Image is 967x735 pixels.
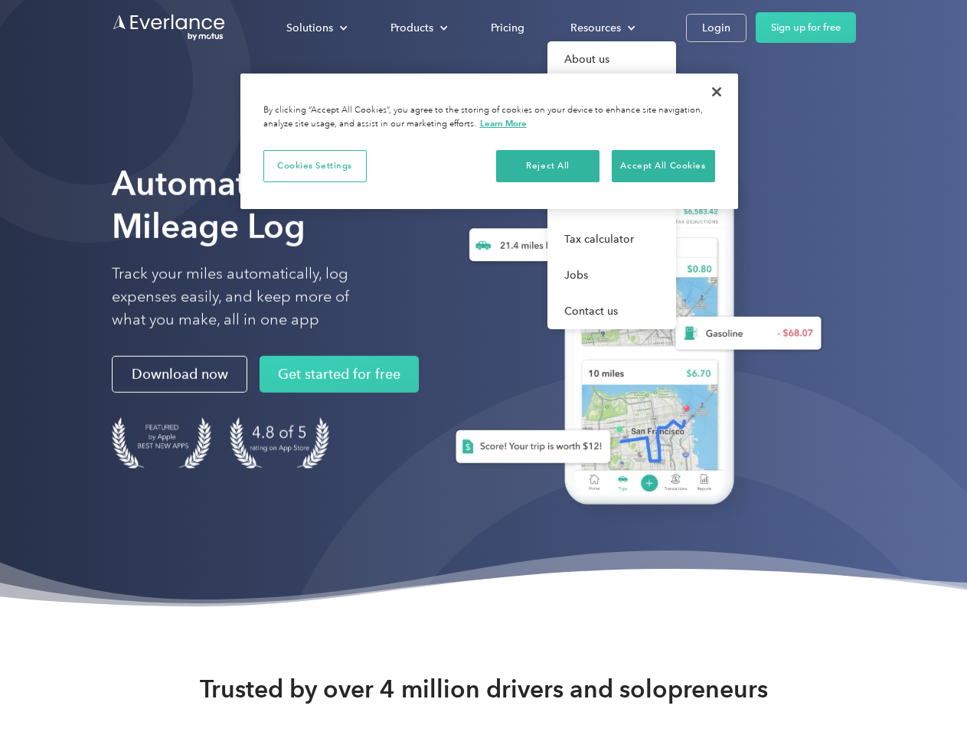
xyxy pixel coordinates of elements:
[431,145,834,528] img: Everlance, mileage tracker app, expense tracking app
[240,73,738,209] div: Privacy
[390,18,433,38] div: Products
[112,13,227,42] a: Go to homepage
[263,150,367,182] button: Cookies Settings
[260,356,419,393] a: Get started for free
[112,356,247,393] a: Download now
[263,104,715,131] div: By clicking “Accept All Cookies”, you agree to the storing of cookies on your device to enhance s...
[756,12,856,43] a: Sign up for free
[491,18,524,38] div: Pricing
[547,41,676,329] nav: Resources
[200,674,768,704] strong: Trusted by over 4 million drivers and solopreneurs
[612,150,715,182] button: Accept All Cookies
[375,15,460,41] div: Products
[547,257,676,293] a: Jobs
[480,118,527,129] a: More information about your privacy, opens in a new tab
[496,150,599,182] button: Reject All
[286,18,333,38] div: Solutions
[547,221,676,257] a: Tax calculator
[547,41,676,77] a: About us
[547,293,676,329] a: Contact us
[475,15,540,41] a: Pricing
[700,75,733,109] button: Close
[271,15,360,41] div: Solutions
[702,18,730,38] div: Login
[112,263,385,332] p: Track your miles automatically, log expenses easily, and keep more of what you make, all in one app
[570,18,621,38] div: Resources
[230,417,329,469] img: 4.9 out of 5 stars on the app store
[112,417,211,469] img: Badge for Featured by Apple Best New Apps
[686,14,746,42] a: Login
[240,73,738,209] div: Cookie banner
[555,15,648,41] div: Resources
